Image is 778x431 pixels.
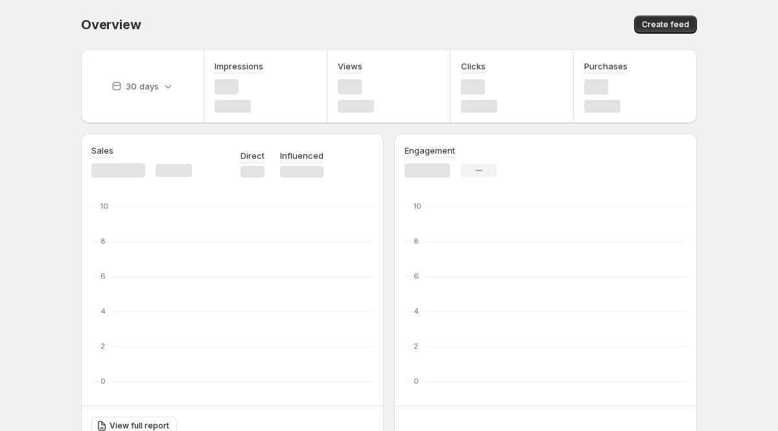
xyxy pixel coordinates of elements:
text: 6 [100,272,106,281]
text: 8 [414,237,419,246]
h3: Clicks [461,60,486,73]
text: 2 [414,342,418,351]
text: 10 [100,202,108,211]
text: 8 [100,237,106,246]
span: View full report [110,421,169,431]
text: 10 [414,202,421,211]
text: 4 [100,307,106,316]
span: Overview [81,17,141,32]
h3: Purchases [584,60,628,73]
text: 0 [414,377,419,386]
h3: Sales [91,144,113,157]
h3: Impressions [215,60,263,73]
p: 30 days [126,80,159,93]
h3: Views [338,60,362,73]
span: Create feed [642,19,689,30]
text: 6 [414,272,419,281]
button: Create feed [634,16,697,34]
p: Influenced [280,149,324,162]
text: 4 [414,307,419,316]
text: 0 [100,377,106,386]
p: Direct [241,149,265,162]
text: 2 [100,342,105,351]
h3: Engagement [405,144,455,157]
